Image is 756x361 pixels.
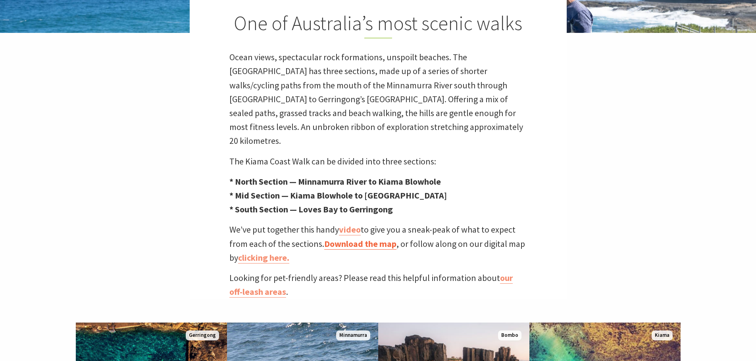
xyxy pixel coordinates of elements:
[652,330,673,340] span: Kiama
[238,252,289,264] a: clicking here.
[336,330,370,340] span: Minnamurra
[498,330,521,340] span: Bombo
[229,223,527,265] p: We’ve put together this handy to give you a sneak-peak of what to expect from each of the section...
[229,155,527,168] p: The Kiama Coast Walk can be divided into three sections:
[229,11,527,38] h2: One of Australia’s most scenic walks
[229,271,527,299] p: Looking for pet-friendly areas? Please read this helpful information about .
[186,330,219,340] span: Gerringong
[229,50,527,148] p: Ocean views, spectacular rock formations, unspoilt beaches. The [GEOGRAPHIC_DATA] has three secti...
[339,224,361,235] a: video
[229,190,447,201] strong: * Mid Section — Kiama Blowhole to [GEOGRAPHIC_DATA]
[229,272,513,298] a: our off-leash areas
[229,204,393,215] strong: * South Section — Loves Bay to Gerringong
[324,238,396,250] a: Download the map
[229,176,441,187] strong: * North Section — Minnamurra River to Kiama Blowhole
